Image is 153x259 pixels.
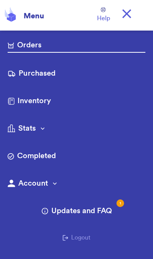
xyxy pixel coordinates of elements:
a: Orders [8,40,145,53]
div: Menu [19,6,44,21]
div: 1 [116,199,124,207]
button: Stats [8,123,145,135]
a: Inventory [8,96,145,108]
a: Help [97,7,110,23]
a: Purchased [8,68,145,80]
button: Account [8,178,145,190]
span: Help [97,14,110,23]
span: Updates and FAQ [51,206,112,216]
button: Logout [62,233,91,242]
a: Completed [8,151,145,163]
a: Updates and FAQ1 [41,206,112,218]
